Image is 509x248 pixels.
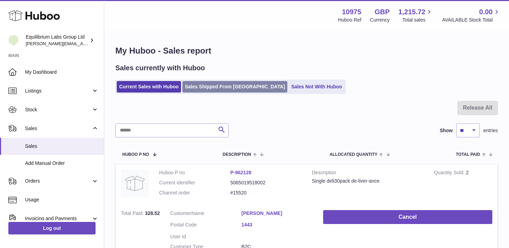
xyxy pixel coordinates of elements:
span: Orders [25,178,91,184]
a: Sales Shipped From [GEOGRAPHIC_DATA] [182,81,287,93]
span: Stock [25,106,91,113]
strong: Description [312,169,424,178]
span: Total paid [456,152,480,157]
span: AVAILABLE Stock Total [442,17,501,23]
dd: 5065019518002 [230,179,302,186]
span: ALLOCATED Quantity [329,152,377,157]
span: Huboo P no [122,152,149,157]
button: Cancel [323,210,492,224]
a: 0.00 AVAILABLE Stock Total [442,7,501,23]
strong: 10975 [342,7,361,17]
dt: Channel order [159,190,230,196]
div: Huboo Ref [338,17,361,23]
a: [PERSON_NAME] [241,210,313,217]
dt: Postal Code [170,222,241,230]
span: entries [483,127,498,134]
dt: Huboo P no [159,169,230,176]
span: 0.00 [479,7,493,17]
span: Description [223,152,251,157]
span: Sales [25,125,91,132]
td: 2 [429,164,498,205]
dt: Current identifier [159,179,230,186]
span: 328.52 [145,210,160,216]
strong: GBP [375,7,389,17]
h1: My Huboo - Sales report [115,45,498,56]
span: Usage [25,197,99,203]
a: 1443 [241,222,313,228]
span: 1,215.72 [399,7,426,17]
span: Invoicing and Payments [25,215,91,222]
dt: User Id [170,233,241,240]
span: My Dashboard [25,69,99,75]
dd: #15520 [230,190,302,196]
a: Log out [8,222,96,234]
span: Sales [25,143,99,150]
span: [PERSON_NAME][EMAIL_ADDRESS][DOMAIN_NAME] [26,41,139,46]
a: 1,215.72 Total sales [399,7,434,23]
strong: Quantity Sold [434,170,466,177]
span: Total sales [402,17,433,23]
span: Customer [170,210,191,216]
a: Sales Not With Huboo [289,81,344,93]
div: Equilibrium Labs Group Ltd [26,34,88,47]
a: P-962128 [230,170,252,175]
dt: Name [170,210,241,218]
a: Current Sales with Huboo [117,81,181,93]
span: Listings [25,88,91,94]
img: h.woodrow@theliverclinic.com [8,35,19,46]
img: no-photo.jpg [121,169,149,197]
h2: Sales currently with Huboo [115,63,205,73]
strong: Total Paid [121,210,145,218]
div: Single deli30pack de-liver-ance [312,178,424,184]
span: Add Manual Order [25,160,99,167]
label: Show [440,127,453,134]
div: Currency [370,17,390,23]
